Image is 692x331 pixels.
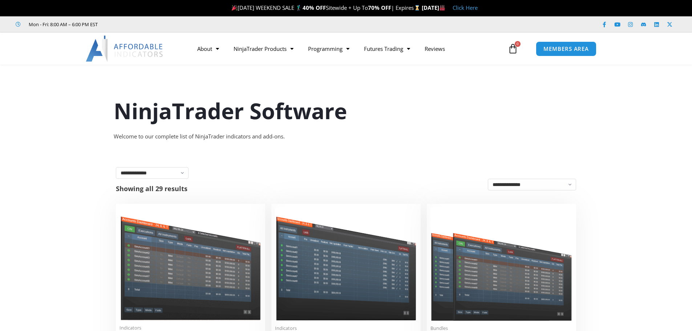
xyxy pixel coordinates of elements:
strong: 70% OFF [368,4,391,11]
span: [DATE] WEEKEND SALE 🏌️‍♂️ Sitewide + Up To | Expires [230,4,421,11]
div: Welcome to our complete list of NinjaTrader indicators and add-ons. [114,132,579,142]
h1: NinjaTrader Software [114,96,579,126]
a: Futures Trading [357,40,417,57]
a: NinjaTrader Products [226,40,301,57]
img: 🏭 [440,5,445,11]
span: Indicators [120,325,262,331]
a: About [190,40,226,57]
img: 🎉 [232,5,237,11]
img: LogoAI | Affordable Indicators – NinjaTrader [86,36,164,62]
a: Reviews [417,40,452,57]
a: Programming [301,40,357,57]
span: 0 [515,41,521,47]
img: ⌛ [414,5,420,11]
p: Showing all 29 results [116,185,187,192]
select: Shop order [488,179,576,190]
iframe: Customer reviews powered by Trustpilot [108,21,217,28]
strong: [DATE] [422,4,445,11]
nav: Menu [190,40,506,57]
a: Click Here [453,4,478,11]
img: Account Risk Manager [275,207,417,320]
img: Duplicate Account Actions [120,207,262,320]
a: 0 [497,38,529,59]
span: Mon - Fri: 8:00 AM – 6:00 PM EST [27,20,98,29]
span: MEMBERS AREA [543,46,589,52]
strong: 40% OFF [303,4,326,11]
a: MEMBERS AREA [536,41,596,56]
img: Accounts Dashboard Suite [430,207,572,321]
